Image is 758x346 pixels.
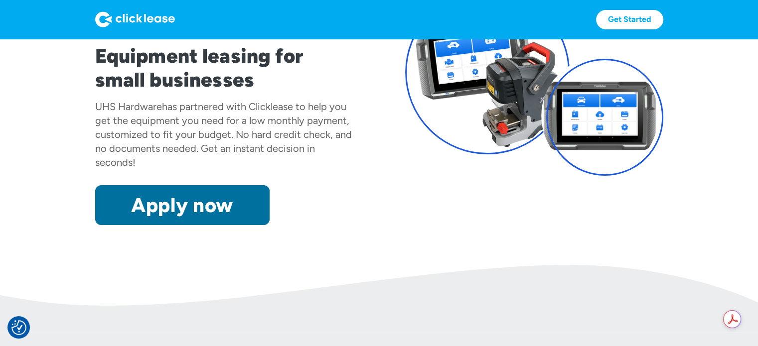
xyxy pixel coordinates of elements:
a: Apply now [95,185,270,225]
div: UHS Hardware [95,101,162,113]
div: has partnered with Clicklease to help you get the equipment you need for a low monthly payment, c... [95,101,352,168]
img: Revisit consent button [11,320,26,335]
h1: Equipment leasing for small businesses [95,44,353,92]
img: Logo [95,11,175,27]
button: Consent Preferences [11,320,26,335]
a: Get Started [596,10,663,29]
